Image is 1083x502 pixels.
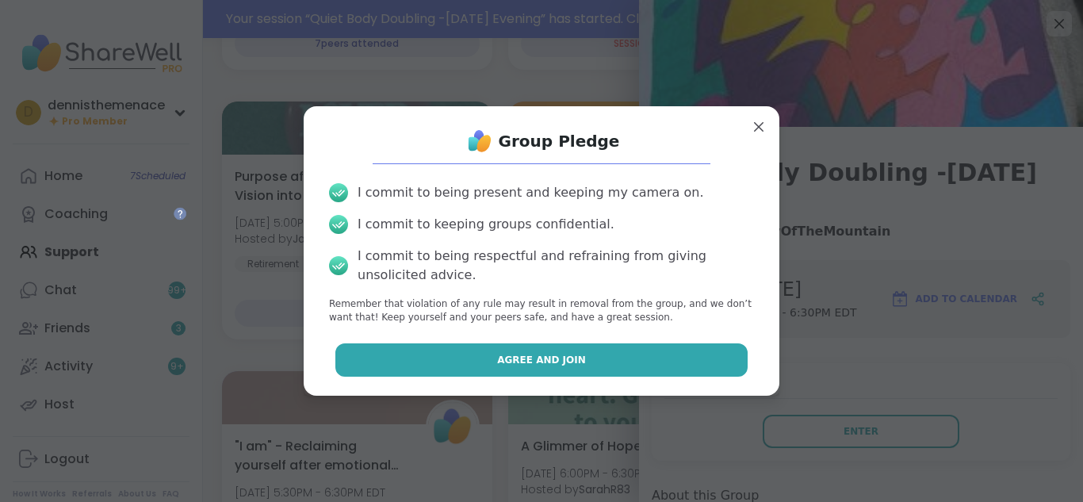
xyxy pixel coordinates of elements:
[497,353,586,367] span: Agree and Join
[329,297,754,324] p: Remember that violation of any rule may result in removal from the group, and we don’t want that!...
[358,215,614,234] div: I commit to keeping groups confidential.
[499,130,620,152] h1: Group Pledge
[358,183,703,202] div: I commit to being present and keeping my camera on.
[464,125,496,157] img: ShareWell Logo
[335,343,748,377] button: Agree and Join
[358,247,754,285] div: I commit to being respectful and refraining from giving unsolicited advice.
[174,207,186,220] iframe: Spotlight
